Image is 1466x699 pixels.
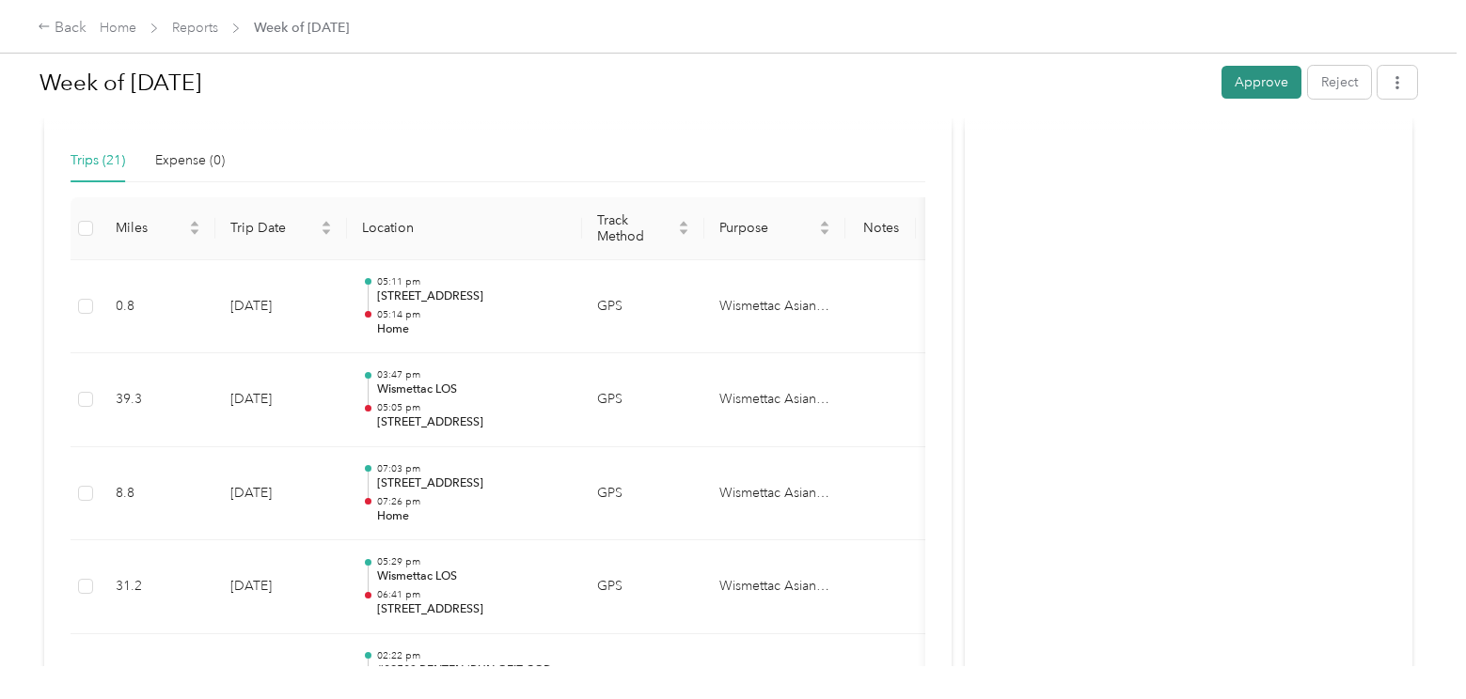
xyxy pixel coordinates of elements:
[215,260,347,354] td: [DATE]
[377,368,567,381] p: 03:47 pm
[377,321,567,338] p: Home
[172,20,218,36] a: Reports
[189,226,200,238] span: caret-down
[39,60,1208,105] h1: Week of September 22 2025
[101,447,215,541] td: 8.8
[215,197,347,260] th: Trip Date
[582,540,704,634] td: GPS
[377,288,567,305] p: [STREET_ADDRESS]
[215,353,347,447] td: [DATE]
[377,462,567,475] p: 07:03 pm
[704,540,845,634] td: Wismettac Asian Foods
[101,353,215,447] td: 39.3
[819,226,830,238] span: caret-down
[377,414,567,431] p: [STREET_ADDRESS]
[254,18,349,38] span: Week of [DATE]
[377,508,567,525] p: Home
[704,447,845,541] td: Wismettac Asian Foods
[377,662,567,679] p: #29583 BENTEN (BUN GEIZ CORPORATION)
[155,150,225,171] div: Expense (0)
[704,197,845,260] th: Purpose
[377,649,567,662] p: 02:22 pm
[678,218,689,229] span: caret-up
[377,475,567,492] p: [STREET_ADDRESS]
[916,197,986,260] th: Tags
[230,220,317,236] span: Trip Date
[377,588,567,601] p: 06:41 pm
[38,17,87,39] div: Back
[582,447,704,541] td: GPS
[719,220,815,236] span: Purpose
[116,220,185,236] span: Miles
[377,568,567,585] p: Wismettac LOS
[582,260,704,354] td: GPS
[1361,594,1466,699] iframe: Everlance-gr Chat Button Frame
[101,540,215,634] td: 31.2
[71,150,125,171] div: Trips (21)
[189,218,200,229] span: caret-up
[101,197,215,260] th: Miles
[347,197,582,260] th: Location
[377,555,567,568] p: 05:29 pm
[582,353,704,447] td: GPS
[100,20,136,36] a: Home
[819,218,830,229] span: caret-up
[377,381,567,398] p: Wismettac LOS
[377,308,567,321] p: 05:14 pm
[1308,66,1371,99] button: Reject
[597,212,674,244] span: Track Method
[1222,66,1301,99] button: Approve
[321,218,332,229] span: caret-up
[101,260,215,354] td: 0.8
[215,447,347,541] td: [DATE]
[704,353,845,447] td: Wismettac Asian Foods
[321,226,332,238] span: caret-down
[582,197,704,260] th: Track Method
[377,495,567,508] p: 07:26 pm
[377,401,567,414] p: 05:05 pm
[377,275,567,288] p: 05:11 pm
[215,540,347,634] td: [DATE]
[678,226,689,238] span: caret-down
[377,601,567,618] p: [STREET_ADDRESS]
[845,197,916,260] th: Notes
[704,260,845,354] td: Wismettac Asian Foods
